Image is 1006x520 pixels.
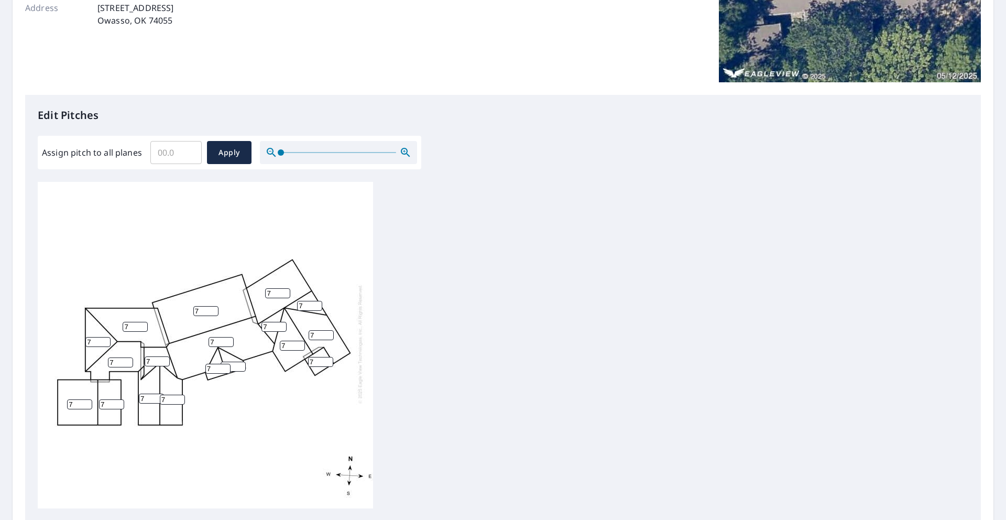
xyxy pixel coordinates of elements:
[97,2,173,27] p: [STREET_ADDRESS] Owasso, OK 74055
[25,2,88,27] p: Address
[215,146,243,159] span: Apply
[150,138,202,167] input: 00.0
[207,141,251,164] button: Apply
[42,146,142,159] label: Assign pitch to all planes
[38,107,968,123] p: Edit Pitches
